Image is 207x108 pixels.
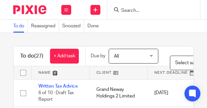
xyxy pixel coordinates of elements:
[87,20,102,33] a: Done
[121,8,180,14] input: Search
[50,49,79,64] a: + Add task
[91,53,105,59] p: Due by
[148,79,206,106] td: [DATE]
[38,84,78,89] a: Written Tax Advice
[114,54,119,59] span: All
[38,91,74,102] span: 6 of 10 · Draft Tax Report
[20,53,43,60] h1: To do
[62,20,84,33] a: Snoozed
[31,20,59,33] a: Reassigned
[13,20,28,33] a: To do
[34,53,43,59] span: (27)
[90,79,148,106] td: Grand Neway Holdings 2 Limited
[13,5,46,14] img: Pixie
